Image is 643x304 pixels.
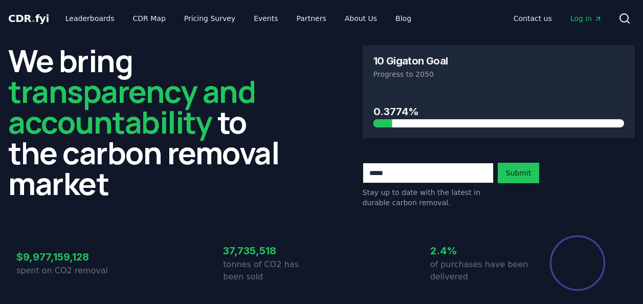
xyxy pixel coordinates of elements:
[363,187,494,208] p: Stay up to date with the latest in durable carbon removal.
[337,9,385,28] a: About Us
[373,104,625,119] h3: 0.3774%
[16,249,115,265] h3: $9,977,159,128
[16,265,115,277] p: spent on CO2 removal
[498,163,540,183] button: Submit
[246,9,286,28] a: Events
[57,9,419,28] nav: Main
[549,234,606,292] div: Percentage of sales delivered
[570,13,602,24] span: Log in
[387,9,419,28] a: Blog
[430,243,528,258] h3: 2.4%
[505,9,560,28] a: Contact us
[430,258,528,283] p: of purchases have been delivered
[57,9,123,28] a: Leaderboards
[176,9,243,28] a: Pricing Survey
[8,11,49,26] a: CDR.fyi
[289,9,335,28] a: Partners
[8,12,49,25] span: CDR fyi
[8,45,281,199] h2: We bring to the carbon removal market
[505,9,610,28] nav: Main
[32,12,35,25] span: .
[373,56,448,66] h3: 10 Gigaton Goal
[125,9,174,28] a: CDR Map
[8,70,255,143] span: transparency and accountability
[373,69,625,79] p: Progress to 2050
[562,9,610,28] a: Log in
[223,243,321,258] h3: 37,735,518
[223,258,321,283] p: tonnes of CO2 has been sold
